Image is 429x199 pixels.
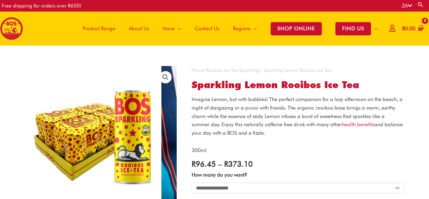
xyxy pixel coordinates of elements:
span: R [224,159,228,168]
a: SHOP ONLINE [264,12,329,46]
a: Search button [417,1,424,8]
a: Regions [226,12,264,46]
a: ZA [402,3,412,9]
a: health benefits [342,121,374,128]
p: 300ml [192,146,404,155]
h1: Sparkling Lemon Rooibos Ice Tea [192,79,404,91]
a: More [156,12,188,46]
span: Contact Us [195,18,219,39]
span: R [402,26,405,32]
a: Home [192,67,204,73]
span: – [218,159,222,168]
span: R [192,159,196,168]
label: How many do you want? [192,172,247,178]
bdi: 96.45 [192,159,216,168]
bdi: 373.10 [224,159,253,168]
a: Product Range [76,12,122,46]
span: Regions [233,18,251,39]
a: About Us [122,12,156,46]
span: About Us [129,18,149,39]
a: View full-screen image gallery [159,71,172,83]
span: Product Range [83,18,115,39]
a: Rooibos Ice Tea [206,67,238,73]
span: FIND US [335,22,371,35]
nav: Breadcrumb [192,66,404,74]
span: SHOP ONLINE [271,22,322,35]
a: Contact Us [188,12,226,46]
a: View Shopping Cart, empty [401,21,424,36]
p: Imagine Lemon, but with bubbles! The perfect companion for a lazy afternoon on the beach, a night... [192,95,404,137]
nav: Site Navigation [71,12,384,46]
span: More [163,18,175,39]
a: Sparkling [240,67,259,73]
bdi: 0.00 [402,26,415,32]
